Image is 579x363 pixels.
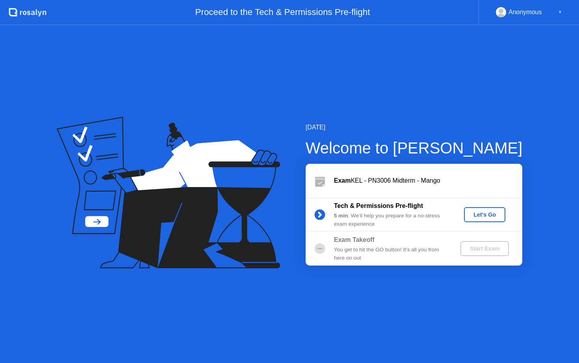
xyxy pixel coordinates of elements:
[334,176,522,185] div: KEL - PN3006 Midterm - Mango
[334,212,447,228] div: : We’ll help you prepare for a no-stress exam experience
[334,236,375,243] b: Exam Takeoff
[467,211,502,218] div: Let's Go
[306,136,523,160] div: Welcome to [PERSON_NAME]
[334,246,447,262] div: You get to hit the GO button! It’s all you from here on out
[508,7,542,17] div: Anonymous
[334,177,351,184] b: Exam
[558,7,562,17] div: ▼
[464,207,505,222] button: Let's Go
[460,241,509,256] button: Start Exam
[306,123,523,132] div: [DATE]
[334,202,423,209] b: Tech & Permissions Pre-flight
[334,213,348,219] b: 5 min
[464,245,506,252] div: Start Exam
